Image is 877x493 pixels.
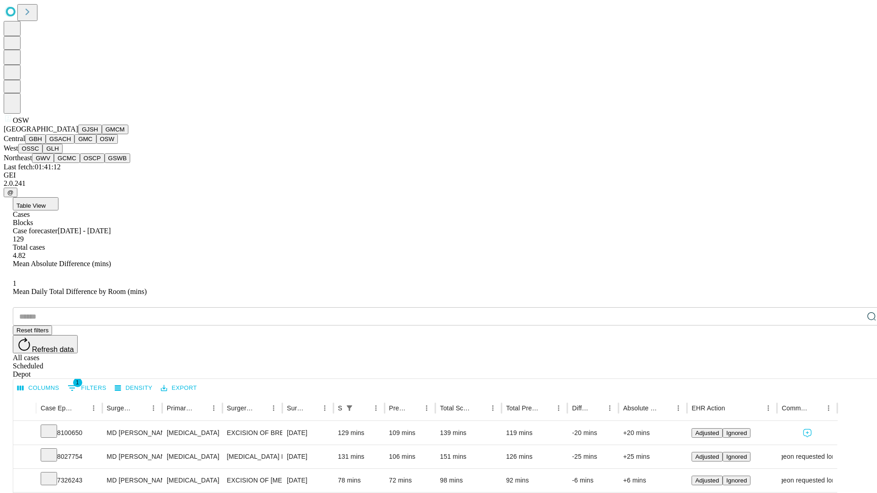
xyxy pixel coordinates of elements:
[572,469,614,492] div: -6 mins
[227,445,278,468] div: [MEDICAL_DATA] PARTIAL
[16,327,48,334] span: Reset filters
[25,134,46,144] button: GBH
[74,402,87,414] button: Sort
[267,402,280,414] button: Menu
[370,402,382,414] button: Menu
[18,144,43,153] button: OSSC
[4,163,61,171] span: Last fetch: 01:41:12
[623,404,658,412] div: Absolute Difference
[287,404,305,412] div: Surgery Date
[4,171,873,179] div: GEI
[591,402,603,414] button: Sort
[7,189,14,196] span: @
[167,445,217,468] div: [MEDICAL_DATA]
[506,404,539,412] div: Total Predicted Duration
[822,402,835,414] button: Menu
[287,445,329,468] div: [DATE]
[726,477,747,484] span: Ignored
[58,227,111,235] span: [DATE] - [DATE]
[13,325,52,335] button: Reset filters
[420,402,433,414] button: Menu
[343,402,356,414] button: Show filters
[107,469,158,492] div: MD [PERSON_NAME] A Md
[389,445,431,468] div: 106 mins
[539,402,552,414] button: Sort
[407,402,420,414] button: Sort
[474,402,486,414] button: Sort
[726,453,747,460] span: Ignored
[389,404,407,412] div: Predicted In Room Duration
[726,402,739,414] button: Sort
[80,153,105,163] button: OSCP
[18,473,32,489] button: Expand
[42,144,62,153] button: GLH
[723,476,750,485] button: Ignored
[107,404,133,412] div: Surgeon Name
[96,134,118,144] button: OSW
[74,134,96,144] button: GMC
[15,381,62,395] button: Select columns
[254,402,267,414] button: Sort
[506,469,563,492] div: 92 mins
[13,116,29,124] span: OSW
[227,421,278,445] div: EXCISION OF BREAST LESION RADIOLOGICAL MARKER
[723,452,750,462] button: Ignored
[318,402,331,414] button: Menu
[158,381,199,395] button: Export
[782,445,832,468] div: Surgeon requested longer
[41,469,98,492] div: 7326243
[572,404,590,412] div: Difference
[782,469,832,492] div: Surgeon requested longer
[227,469,278,492] div: EXCISION OF [MEDICAL_DATA] OR TUMOR BREAST
[389,469,431,492] div: 72 mins
[672,402,685,414] button: Menu
[87,402,100,414] button: Menu
[13,335,78,353] button: Refresh data
[4,188,17,197] button: @
[357,402,370,414] button: Sort
[572,421,614,445] div: -20 mins
[13,252,26,259] span: 4.82
[134,402,147,414] button: Sort
[32,153,54,163] button: GWV
[809,402,822,414] button: Sort
[4,125,78,133] span: [GEOGRAPHIC_DATA]
[41,445,98,468] div: 8027754
[769,469,845,492] span: Surgeon requested longer
[13,235,24,243] span: 129
[32,346,74,353] span: Refresh data
[769,445,845,468] span: Surgeon requested longer
[440,445,497,468] div: 151 mins
[4,179,873,188] div: 2.0.241
[65,381,109,395] button: Show filters
[695,453,719,460] span: Adjusted
[4,135,25,142] span: Central
[102,125,128,134] button: GMCM
[105,153,131,163] button: GSWB
[692,476,723,485] button: Adjusted
[167,469,217,492] div: [MEDICAL_DATA]
[54,153,80,163] button: GCMC
[4,144,18,152] span: West
[287,421,329,445] div: [DATE]
[338,445,380,468] div: 131 mins
[692,428,723,438] button: Adjusted
[692,452,723,462] button: Adjusted
[195,402,207,414] button: Sort
[167,421,217,445] div: [MEDICAL_DATA]
[572,445,614,468] div: -25 mins
[338,469,380,492] div: 78 mins
[16,202,46,209] span: Table View
[41,404,74,412] div: Case Epic Id
[112,381,155,395] button: Density
[486,402,499,414] button: Menu
[107,421,158,445] div: MD [PERSON_NAME] A Md
[623,469,682,492] div: +6 mins
[506,445,563,468] div: 126 mins
[13,288,147,295] span: Mean Daily Total Difference by Room (mins)
[18,425,32,441] button: Expand
[13,197,58,210] button: Table View
[692,404,725,412] div: EHR Action
[695,477,719,484] span: Adjusted
[782,404,808,412] div: Comments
